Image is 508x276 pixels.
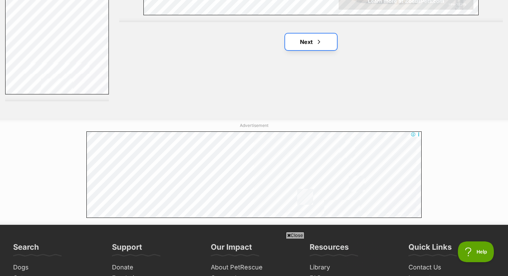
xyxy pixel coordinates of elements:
[86,131,422,218] iframe: Advertisement
[285,34,337,50] a: Next page
[406,262,498,273] a: Contact Us
[13,242,39,256] h3: Search
[112,242,142,256] h3: Support
[458,241,494,262] iframe: Help Scout Beacon - Open
[10,262,102,273] a: Dogs
[408,242,452,256] h3: Quick Links
[109,262,201,273] a: Donate
[128,241,380,273] iframe: Advertisement
[286,232,304,239] span: Close
[119,34,503,50] nav: Pagination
